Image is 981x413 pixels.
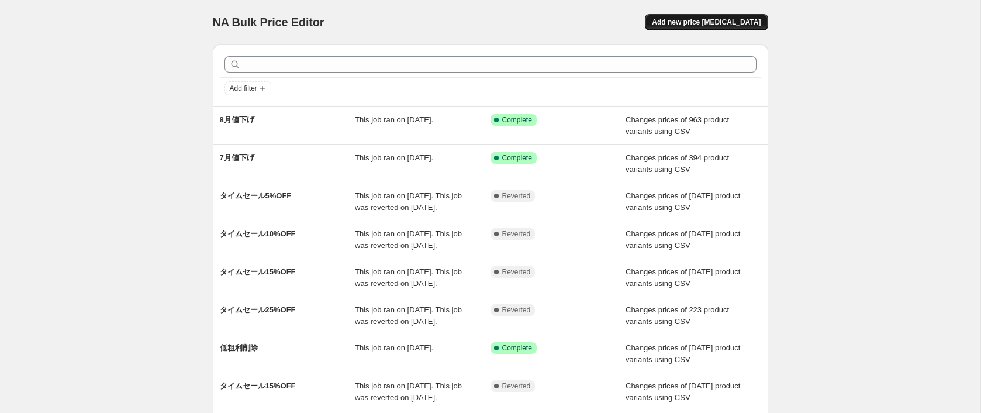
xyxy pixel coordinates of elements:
[213,16,324,29] span: NA Bulk Price Editor
[645,14,768,30] button: Add new price [MEDICAL_DATA]
[355,153,433,162] span: This job ran on [DATE].
[220,267,296,276] span: タイムセール15%OFF
[626,115,729,136] span: Changes prices of 963 product variants using CSV
[502,153,532,163] span: Complete
[502,115,532,125] span: Complete
[502,267,531,277] span: Reverted
[355,115,433,124] span: This job ran on [DATE].
[502,229,531,239] span: Reverted
[355,267,462,288] span: This job ran on [DATE]. This job was reverted on [DATE].
[224,81,271,95] button: Add filter
[220,115,254,124] span: 8月値下げ
[220,305,296,314] span: タイムセール25%OFF
[626,153,729,174] span: Changes prices of 394 product variants using CSV
[355,343,433,352] span: This job ran on [DATE].
[626,267,740,288] span: Changes prices of [DATE] product variants using CSV
[355,191,462,212] span: This job ran on [DATE]. This job was reverted on [DATE].
[355,381,462,402] span: This job ran on [DATE]. This job was reverted on [DATE].
[502,191,531,201] span: Reverted
[220,343,258,352] span: 低粗利削除
[230,84,257,93] span: Add filter
[652,18,761,27] span: Add new price [MEDICAL_DATA]
[626,229,740,250] span: Changes prices of [DATE] product variants using CSV
[626,191,740,212] span: Changes prices of [DATE] product variants using CSV
[502,381,531,391] span: Reverted
[355,229,462,250] span: This job ran on [DATE]. This job was reverted on [DATE].
[502,305,531,315] span: Reverted
[220,381,296,390] span: タイムセール15%OFF
[502,343,532,353] span: Complete
[626,343,740,364] span: Changes prices of [DATE] product variants using CSV
[355,305,462,326] span: This job ran on [DATE]. This job was reverted on [DATE].
[220,191,292,200] span: タイムセール5%OFF
[220,229,296,238] span: タイムセール10%OFF
[626,381,740,402] span: Changes prices of [DATE] product variants using CSV
[626,305,729,326] span: Changes prices of 223 product variants using CSV
[220,153,254,162] span: 7月値下げ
